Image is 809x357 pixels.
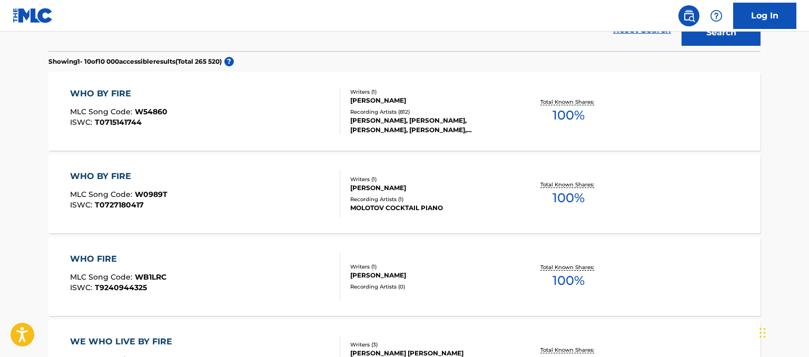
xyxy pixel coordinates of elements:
span: ISWC : [70,200,95,210]
span: MLC Song Code : [70,107,135,116]
p: Showing 1 - 10 of 10 000 accessible results (Total 265 520 ) [48,57,222,66]
div: Przeciągnij [759,317,766,349]
div: [PERSON_NAME] [350,183,509,193]
a: Public Search [678,5,699,26]
div: [PERSON_NAME] [350,96,509,105]
span: MLC Song Code : [70,272,135,282]
div: Help [706,5,727,26]
span: T0715141744 [95,117,142,127]
p: Total Known Shares: [540,181,597,189]
span: 100 % [553,271,585,290]
span: T0727180417 [95,200,144,210]
span: ? [224,57,234,66]
div: WHO BY FIRE [70,87,167,100]
p: Total Known Shares: [540,98,597,106]
div: Widżet czatu [756,306,809,357]
img: MLC Logo [13,8,53,23]
div: Writers ( 1 ) [350,263,509,271]
span: ISWC : [70,117,95,127]
span: W54860 [135,107,167,116]
span: MLC Song Code : [70,190,135,199]
div: WHO FIRE [70,253,166,265]
p: Total Known Shares: [540,346,597,354]
div: WE WHO LIVE BY FIRE [70,335,177,348]
span: WB1LRC [135,272,166,282]
div: [PERSON_NAME], [PERSON_NAME], [PERSON_NAME], [PERSON_NAME], [PERSON_NAME] [350,116,509,135]
div: Recording Artists ( 1 ) [350,195,509,203]
div: MOLOTOV COCKTAIL PIANO [350,203,509,213]
a: Log In [733,3,796,29]
div: Recording Artists ( 812 ) [350,108,509,116]
div: Writers ( 1 ) [350,175,509,183]
div: [PERSON_NAME] [350,271,509,280]
a: WHO FIREMLC Song Code:WB1LRCISWC:T9240944325Writers (1)[PERSON_NAME]Recording Artists (0)Total Kn... [48,237,761,316]
span: ISWC : [70,283,95,292]
span: 100 % [553,189,585,207]
span: 100 % [553,106,585,125]
div: Writers ( 3 ) [350,341,509,349]
div: Writers ( 1 ) [350,88,509,96]
div: Recording Artists ( 0 ) [350,283,509,291]
a: WHO BY FIREMLC Song Code:W0989TISWC:T0727180417Writers (1)[PERSON_NAME]Recording Artists (1)MOLOT... [48,154,761,233]
div: WHO BY FIRE [70,170,167,183]
iframe: Chat Widget [756,306,809,357]
span: T9240944325 [95,283,147,292]
p: Total Known Shares: [540,263,597,271]
img: help [710,9,723,22]
img: search [683,9,695,22]
a: WHO BY FIREMLC Song Code:W54860ISWC:T0715141744Writers (1)[PERSON_NAME]Recording Artists (812)[PE... [48,72,761,151]
span: W0989T [135,190,167,199]
button: Search [682,19,761,46]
